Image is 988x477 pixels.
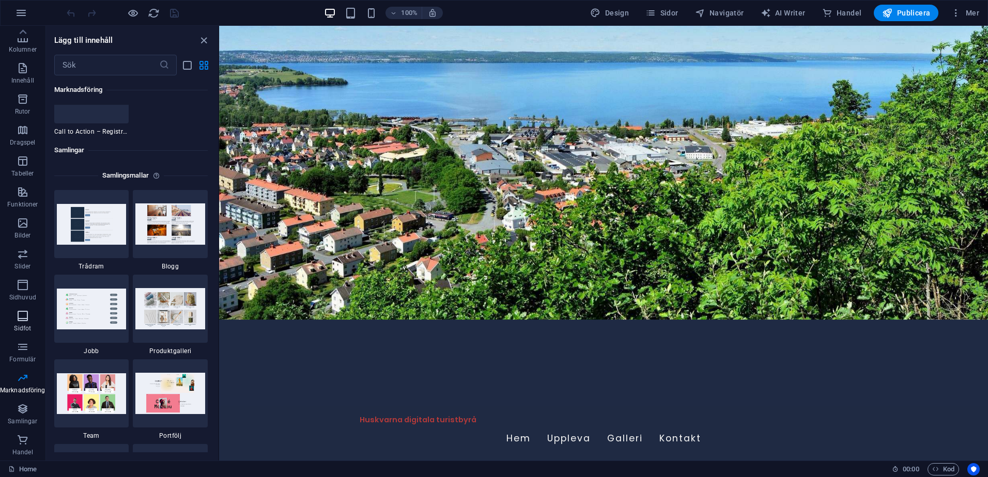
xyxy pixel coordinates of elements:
[822,8,862,18] span: Handel
[947,5,983,21] button: Mer
[135,373,205,414] img: portfolio_extension.jpg
[54,432,129,440] span: Team
[910,465,912,473] span: :
[11,169,34,178] p: Tabeller
[903,463,919,475] span: 00 00
[691,5,748,21] button: Navigatör
[54,262,129,271] span: Trådram
[133,262,208,271] span: Blogg
[15,107,30,116] p: Rutor
[8,417,37,425] p: Samlingar
[127,7,139,19] button: Klicka här för att lämna förhandsvisningsläge och fortsätta redigera
[586,5,633,21] div: Design (Ctrl+Alt+Y)
[10,138,35,147] p: Dragspel
[12,448,33,456] p: Handel
[133,347,208,355] span: Produktgalleri
[14,324,31,332] p: Sidfot
[153,169,164,182] i: Varje mall – förutom Samlingslistningen – kommer med en förinställd design och samling med provis...
[54,144,208,156] h6: Samlingar
[98,169,153,182] h6: Samlingsmallar
[11,76,34,85] p: Innehåll
[181,59,193,71] button: list-view
[641,5,682,21] button: Sidor
[14,262,30,271] p: Slider
[586,5,633,21] button: Design
[54,34,113,46] h6: Lägg till innehåll
[54,128,129,136] span: Call to Action – Registrera
[197,34,210,46] button: close panel
[54,359,129,440] div: Team
[9,293,36,301] p: Sidhuvud
[54,275,129,355] div: Jobb
[133,432,208,440] span: Portfölj
[401,7,418,19] h6: 100%
[892,463,919,475] h6: Sessionstid
[428,8,437,18] i: Justera zoomnivån automatiskt vid storleksändring för att passa vald enhet.
[54,190,129,271] div: Trådram
[133,190,208,271] div: Blogg
[135,203,205,244] img: blog_extension.jpg
[590,8,629,18] span: Design
[57,373,127,414] img: team_extension.jpg
[757,5,810,21] button: AI Writer
[54,84,208,96] h6: Marknadsföring
[761,8,806,18] span: AI Writer
[7,200,38,209] p: Funktioner
[928,463,959,475] button: Kod
[818,5,866,21] button: Handel
[133,359,208,440] div: Portfölj
[385,7,422,19] button: 100%
[9,355,36,363] p: Formulär
[645,8,678,18] span: Sidor
[57,289,127,329] img: jobs_extension.jpg
[8,463,37,475] a: Klicka för att avbryta val. Dubbelklicka för att öppna sidor
[54,55,159,75] input: Sök
[951,8,979,18] span: Mer
[882,8,930,18] span: Publicera
[967,463,980,475] button: Usercentrics
[57,204,127,245] img: wireframe_extension.jpg
[135,288,205,329] img: product_gallery_extension.jpg
[148,7,160,19] i: Uppdatera sida
[9,45,37,54] p: Kolumner
[14,231,30,240] p: Bilder
[695,8,744,18] span: Navigatör
[874,5,938,21] button: Publicera
[197,59,210,71] button: grid-view
[54,347,129,355] span: Jobb
[133,275,208,355] div: Produktgalleri
[147,7,160,19] button: reload
[932,463,954,475] span: Kod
